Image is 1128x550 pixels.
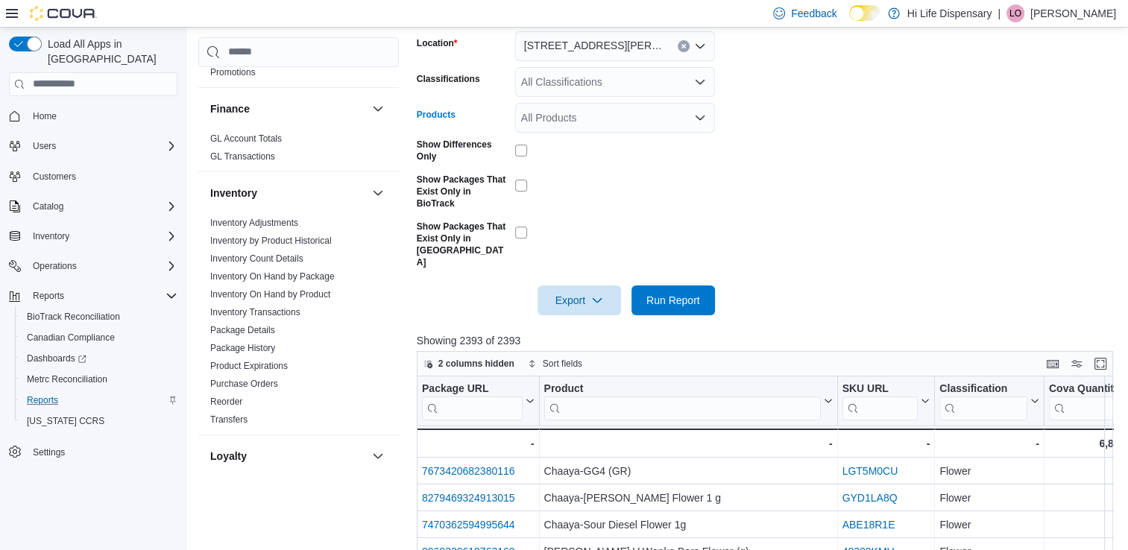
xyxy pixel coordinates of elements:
[369,184,387,202] button: Inventory
[21,329,121,347] a: Canadian Compliance
[33,200,63,212] span: Catalog
[369,100,387,118] button: Finance
[3,226,183,247] button: Inventory
[210,324,275,336] span: Package Details
[210,217,298,229] span: Inventory Adjustments
[3,196,183,217] button: Catalog
[543,462,832,480] div: Chaaya-GG4 (GR)
[210,361,288,371] a: Product Expirations
[210,414,248,425] a: Transfers
[210,186,366,200] button: Inventory
[27,167,177,186] span: Customers
[678,40,690,52] button: Clear input
[417,333,1121,348] p: Showing 2393 of 2393
[27,137,62,155] button: Users
[210,253,303,264] a: Inventory Count Details
[210,449,366,464] button: Loyalty
[1030,4,1116,22] p: [PERSON_NAME]
[27,168,82,186] a: Customers
[198,477,399,519] div: Loyalty
[631,285,715,315] button: Run Report
[524,37,663,54] span: [STREET_ADDRESS][PERSON_NAME]
[27,107,177,125] span: Home
[210,343,275,353] a: Package History
[842,382,918,396] div: SKU URL
[15,306,183,327] button: BioTrack Reconciliation
[417,109,456,121] label: Products
[907,4,992,22] p: Hi Life Dispensary
[210,66,256,78] span: Promotions
[543,358,582,370] span: Sort fields
[842,382,930,420] button: SKU URL
[543,434,832,452] div: -
[422,382,523,396] div: Package URL
[21,350,92,367] a: Dashboards
[543,382,820,396] div: Product
[27,311,120,323] span: BioTrack Reconciliation
[27,394,58,406] span: Reports
[1009,4,1021,22] span: LO
[1049,382,1128,420] div: Cova Quantity
[27,137,177,155] span: Users
[27,257,83,275] button: Operations
[522,355,588,373] button: Sort fields
[417,37,458,49] label: Location
[27,373,107,385] span: Metrc Reconciliation
[543,382,832,420] button: Product
[791,6,836,21] span: Feedback
[842,492,897,504] a: GYD1LA8Q
[210,396,242,407] a: Reorder
[3,165,183,187] button: Customers
[210,271,335,282] a: Inventory On Hand by Package
[210,379,278,389] a: Purchase Orders
[21,370,113,388] a: Metrc Reconciliation
[417,221,509,268] label: Show Packages That Exist Only in [GEOGRAPHIC_DATA]
[27,257,177,275] span: Operations
[210,133,282,144] a: GL Account Totals
[21,370,177,388] span: Metrc Reconciliation
[210,342,275,354] span: Package History
[27,287,177,305] span: Reports
[939,382,1027,420] div: Classification
[21,412,110,430] a: [US_STATE] CCRS
[1091,355,1109,373] button: Enter fullscreen
[21,391,177,409] span: Reports
[27,227,177,245] span: Inventory
[543,516,832,534] div: Chaaya-Sour Diesel Flower 1g
[27,353,86,364] span: Dashboards
[27,227,75,245] button: Inventory
[849,5,880,21] input: Dark Mode
[842,434,930,452] div: -
[939,382,1039,420] button: Classification
[9,99,177,502] nav: Complex example
[210,449,247,464] h3: Loyalty
[694,40,706,52] button: Open list of options
[21,308,126,326] a: BioTrack Reconciliation
[15,348,183,369] a: Dashboards
[210,307,300,317] a: Inventory Transactions
[210,360,288,372] span: Product Expirations
[33,290,64,302] span: Reports
[3,105,183,127] button: Home
[15,390,183,411] button: Reports
[418,355,520,373] button: 2 columns hidden
[998,4,1001,22] p: |
[210,235,332,247] span: Inventory by Product Historical
[15,369,183,390] button: Metrc Reconciliation
[694,76,706,88] button: Open list of options
[939,516,1039,534] div: Flower
[1044,355,1062,373] button: Keyboard shortcuts
[210,186,257,200] h3: Inventory
[421,434,535,452] div: -
[210,151,275,162] span: GL Transactions
[3,440,183,462] button: Settings
[33,260,77,272] span: Operations
[21,350,177,367] span: Dashboards
[21,412,177,430] span: Washington CCRS
[27,415,104,427] span: [US_STATE] CCRS
[210,253,303,265] span: Inventory Count Details
[543,489,832,507] div: Chaaya-[PERSON_NAME] Flower 1 g
[21,329,177,347] span: Canadian Compliance
[210,151,275,162] a: GL Transactions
